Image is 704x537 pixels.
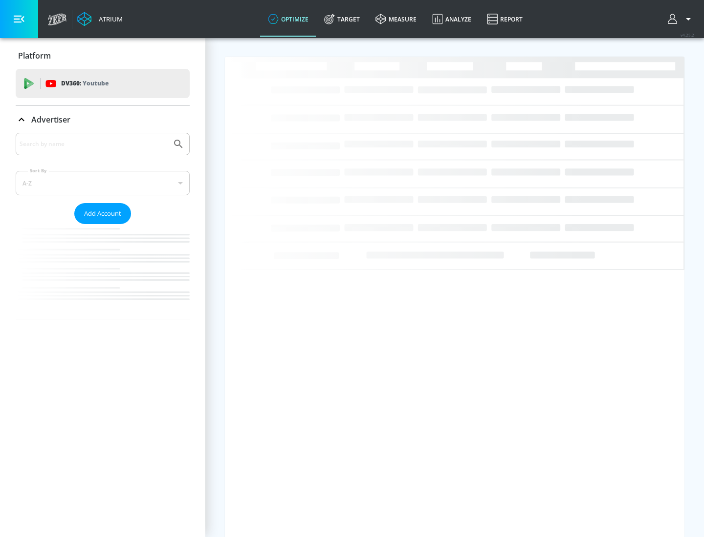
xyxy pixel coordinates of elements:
[16,106,190,133] div: Advertiser
[16,171,190,195] div: A-Z
[31,114,70,125] p: Advertiser
[84,208,121,219] span: Add Account
[316,1,368,37] a: Target
[20,138,168,150] input: Search by name
[368,1,424,37] a: measure
[61,78,109,89] p: DV360:
[16,133,190,319] div: Advertiser
[83,78,109,88] p: Youtube
[18,50,51,61] p: Platform
[16,69,190,98] div: DV360: Youtube
[77,12,123,26] a: Atrium
[260,1,316,37] a: optimize
[16,42,190,69] div: Platform
[424,1,479,37] a: Analyze
[74,203,131,224] button: Add Account
[479,1,530,37] a: Report
[16,224,190,319] nav: list of Advertiser
[28,167,49,174] label: Sort By
[95,15,123,23] div: Atrium
[681,32,694,38] span: v 4.25.2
